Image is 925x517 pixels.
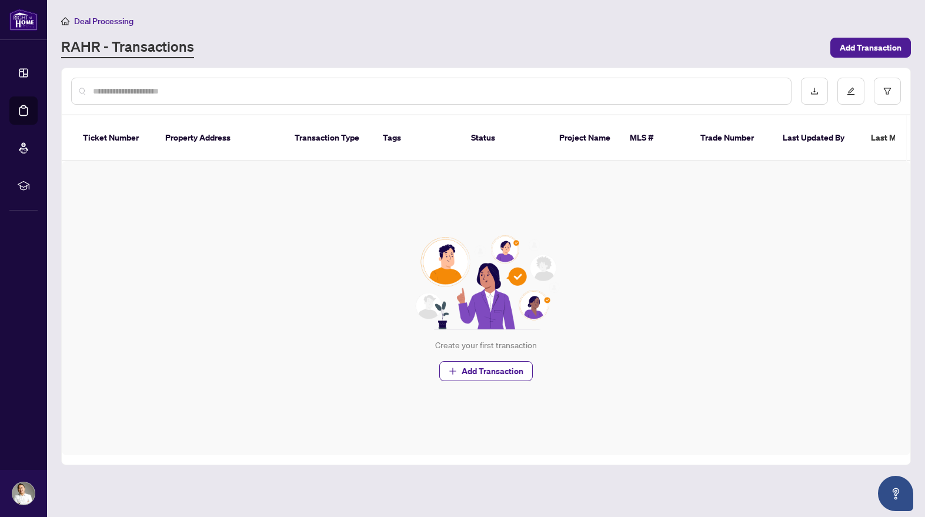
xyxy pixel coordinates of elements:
img: Profile Icon [12,482,35,505]
button: filter [874,78,901,105]
button: download [801,78,828,105]
th: Trade Number [691,115,773,161]
button: Add Transaction [830,38,911,58]
span: Deal Processing [74,16,133,26]
a: RAHR - Transactions [61,37,194,58]
th: Transaction Type [285,115,373,161]
th: Project Name [550,115,620,161]
th: MLS # [620,115,691,161]
span: plus [449,367,457,375]
th: Property Address [156,115,285,161]
th: Last Updated By [773,115,861,161]
img: Null State Icon [410,235,562,329]
span: edit [847,87,855,95]
img: logo [9,9,38,31]
span: download [810,87,819,95]
div: Create your first transaction [435,339,537,352]
span: filter [883,87,891,95]
th: Ticket Number [74,115,156,161]
button: Open asap [878,476,913,511]
span: home [61,17,69,25]
span: Add Transaction [462,362,523,381]
th: Status [462,115,550,161]
span: Add Transaction [840,38,901,57]
th: Tags [373,115,462,161]
button: edit [837,78,864,105]
button: Add Transaction [439,361,533,381]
